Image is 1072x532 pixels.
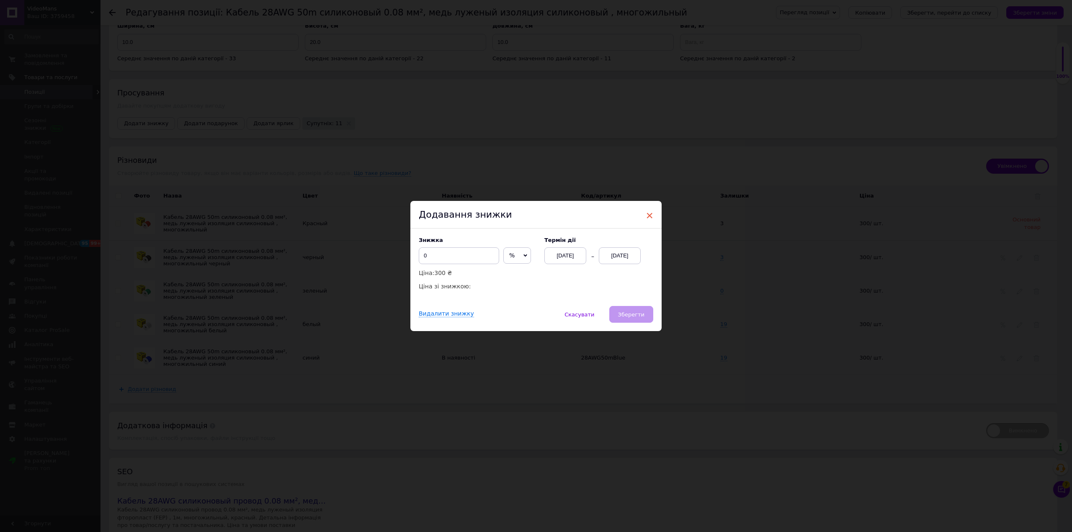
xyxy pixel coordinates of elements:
div: [DATE] [544,247,586,264]
label: Термін дії [544,237,653,243]
div: [DATE] [599,247,641,264]
p: Ціна зі знижкою: [419,282,536,291]
span: 300 ₴ [434,270,452,276]
span: Додавання знижки [419,209,512,220]
input: 0 [419,247,499,264]
p: Ціна: [419,268,536,278]
strong: Особенности и преимущества: [8,94,92,100]
div: Видалити знижку [419,310,474,317]
p: Рабочая температура -60 °C ~ + 200 °C [8,23,797,31]
p: Номинальное напряжение 600 В [8,8,797,17]
p: Испытательное напряжение 2000 В [8,37,797,46]
span: Скасувати [564,311,594,318]
p: 28AWG луженый [8,65,797,74]
p: Изолятор - силиконовый [8,51,797,59]
p: Наш кабель 28AWG - это надежное решение для различных электрических задач. Он обеспечивает превос... [8,79,797,88]
span: × [646,208,653,223]
body: Редактор, 7C92734F-BD5F-4C49-BBC2-EC3A163D3C4B [8,8,797,181]
span: % [509,252,515,259]
span: Знижка [419,237,443,243]
button: Скасувати [556,306,603,323]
